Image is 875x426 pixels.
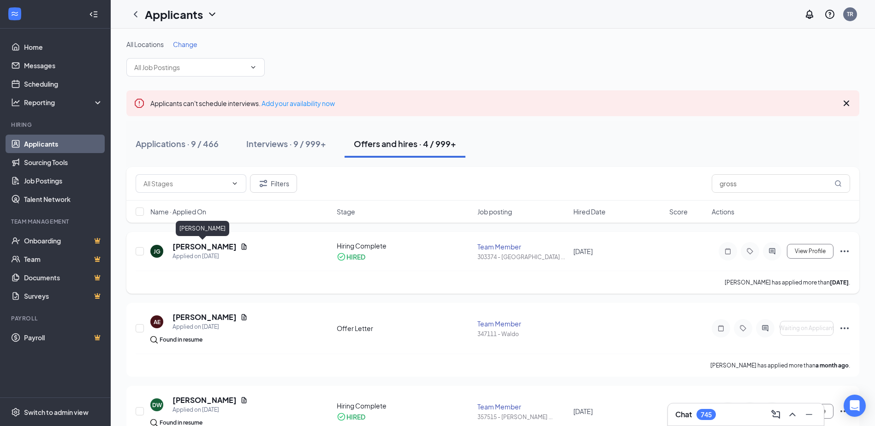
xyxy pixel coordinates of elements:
[768,407,783,422] button: ComposeMessage
[24,250,103,268] a: TeamCrown
[173,405,248,414] div: Applied on [DATE]
[780,321,833,336] button: Waiting on Applicant
[337,401,472,410] div: Hiring Complete
[701,411,712,419] div: 745
[785,407,800,422] button: ChevronUp
[722,248,733,255] svg: Note
[346,252,365,261] div: HIRED
[258,178,269,189] svg: Filter
[738,325,749,332] svg: Tag
[246,138,326,149] div: Interviews · 9 / 999+
[11,98,20,107] svg: Analysis
[24,172,103,190] a: Job Postings
[173,395,237,405] h5: [PERSON_NAME]
[240,396,248,404] svg: Document
[669,207,688,216] span: Score
[770,409,781,420] svg: ComposeMessage
[847,10,853,18] div: TR
[10,9,19,18] svg: WorkstreamLogo
[477,330,568,338] div: 347111 - Waldo
[24,153,103,172] a: Sourcing Tools
[815,362,849,369] b: a month ago
[834,180,842,187] svg: MagnifyingGlass
[787,244,833,259] button: View Profile
[176,221,229,236] div: [PERSON_NAME]
[154,318,161,326] div: AE
[24,75,103,93] a: Scheduling
[250,64,257,71] svg: ChevronDown
[24,328,103,347] a: PayrollCrown
[795,248,826,254] span: View Profile
[715,325,726,332] svg: Note
[712,174,850,193] input: Search in offers and hires
[337,252,346,261] svg: CheckmarkCircle
[134,62,246,72] input: All Job Postings
[824,9,835,20] svg: QuestionInfo
[136,138,219,149] div: Applications · 9 / 466
[802,407,816,422] button: Minimize
[725,278,850,286] p: [PERSON_NAME] has applied more than .
[24,38,103,56] a: Home
[11,314,101,322] div: Payroll
[477,413,568,421] div: 357515 - [PERSON_NAME] ...
[24,190,103,208] a: Talent Network
[150,336,158,343] img: search.bf7aa3482b7795d4f01b.svg
[24,56,103,75] a: Messages
[710,361,850,369] p: [PERSON_NAME] has applied more than .
[154,248,161,255] div: JG
[173,322,248,331] div: Applied on [DATE]
[787,409,798,420] svg: ChevronUp
[173,40,197,48] span: Change
[143,178,227,189] input: All Stages
[89,10,98,19] svg: Collapse
[477,402,568,411] div: Team Member
[134,98,145,109] svg: Error
[760,325,771,332] svg: ActiveChat
[262,99,335,107] a: Add your availability now
[337,241,472,250] div: Hiring Complete
[231,180,238,187] svg: ChevronDown
[767,248,778,255] svg: ActiveChat
[24,98,103,107] div: Reporting
[250,174,297,193] button: Filter Filters
[240,243,248,250] svg: Document
[173,252,248,261] div: Applied on [DATE]
[11,121,101,129] div: Hiring
[24,408,89,417] div: Switch to admin view
[240,314,248,321] svg: Document
[477,242,568,251] div: Team Member
[126,40,164,48] span: All Locations
[207,9,218,20] svg: ChevronDown
[744,248,756,255] svg: Tag
[150,207,206,216] span: Name · Applied On
[337,412,346,421] svg: CheckmarkCircle
[779,325,834,331] span: Waiting on Applicant
[130,9,141,20] svg: ChevronLeft
[354,138,456,149] div: Offers and hires · 4 / 999+
[804,9,815,20] svg: Notifications
[24,135,103,153] a: Applicants
[173,242,237,252] h5: [PERSON_NAME]
[839,246,850,257] svg: Ellipses
[24,268,103,287] a: DocumentsCrown
[346,412,365,421] div: HIRED
[337,207,355,216] span: Stage
[24,231,103,250] a: OnboardingCrown
[573,207,606,216] span: Hired Date
[477,207,512,216] span: Job posting
[24,287,103,305] a: SurveysCrown
[477,253,568,261] div: 303374 - [GEOGRAPHIC_DATA] ...
[145,6,203,22] h1: Applicants
[712,207,734,216] span: Actions
[477,319,568,328] div: Team Member
[804,409,815,420] svg: Minimize
[675,409,692,420] h3: Chat
[173,312,237,322] h5: [PERSON_NAME]
[160,335,202,344] div: Found in resume
[337,324,472,333] div: Offer Letter
[152,401,162,409] div: DW
[839,323,850,334] svg: Ellipses
[11,408,20,417] svg: Settings
[573,407,593,415] span: [DATE]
